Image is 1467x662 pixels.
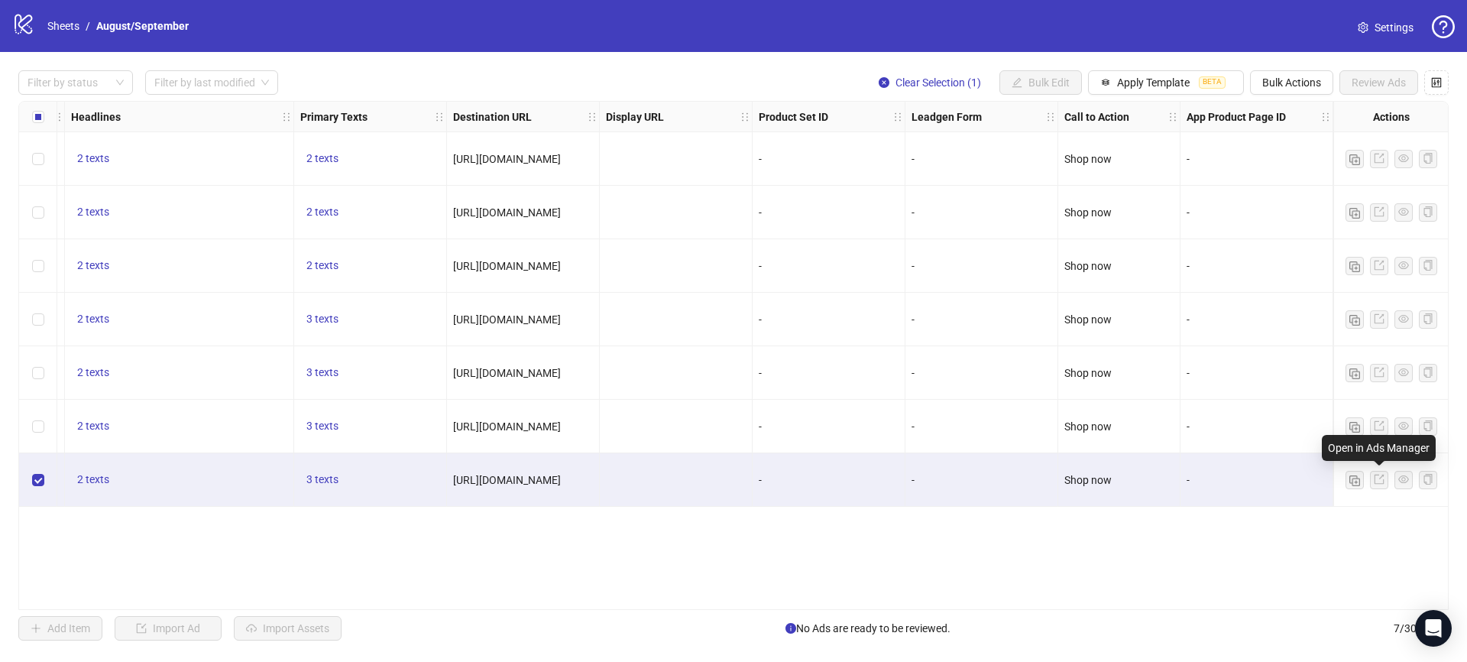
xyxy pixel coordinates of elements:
[1262,76,1321,89] span: Bulk Actions
[1187,474,1190,486] span: -
[115,616,222,641] button: Import Ad
[1199,76,1226,89] span: BETA
[1398,153,1409,164] span: eye
[77,259,109,271] span: 2 texts
[44,18,83,34] a: Sheets
[1187,109,1286,125] strong: App Product Page ID
[1432,15,1455,38] span: question-circle
[587,112,597,122] span: holder
[1398,260,1409,271] span: eye
[1064,153,1112,165] span: Shop now
[1187,153,1190,165] span: -
[895,76,981,89] span: Clear Selection (1)
[71,150,115,168] button: 2 texts
[71,417,115,436] button: 2 texts
[1339,70,1418,95] button: Review Ads
[306,313,338,325] span: 3 texts
[1056,112,1067,122] span: holder
[759,311,899,328] div: -
[597,112,608,122] span: holder
[759,472,899,488] div: -
[1346,257,1364,275] button: Duplicate
[1374,313,1384,324] span: export
[300,150,345,168] button: 2 texts
[71,364,115,382] button: 2 texts
[453,474,561,486] span: [URL][DOMAIN_NAME]
[866,70,993,95] button: Clear Selection (1)
[1398,474,1409,485] span: eye
[19,400,57,453] div: Select row 6
[77,206,109,218] span: 2 texts
[1398,313,1409,324] span: eye
[759,151,899,167] div: -
[453,109,532,125] strong: Destination URL
[453,313,561,326] span: [URL][DOMAIN_NAME]
[19,293,57,346] div: Select row 4
[1167,112,1178,122] span: holder
[759,365,899,381] div: -
[912,418,1051,435] div: -
[1187,260,1190,272] span: -
[912,365,1051,381] div: -
[901,102,905,131] div: Resize Product Set ID column
[759,204,899,221] div: -
[912,258,1051,274] div: -
[19,453,57,507] div: Select row 7
[300,417,345,436] button: 3 texts
[1358,22,1368,33] span: setting
[300,364,345,382] button: 3 texts
[1431,77,1442,88] span: control
[19,102,57,132] div: Select all rows
[290,102,293,131] div: Resize Headlines column
[77,366,109,378] span: 2 texts
[912,472,1051,488] div: -
[300,257,345,275] button: 2 texts
[1322,435,1436,461] div: Open in Ads Manager
[879,77,889,88] span: close-circle
[292,112,303,122] span: holder
[300,471,345,489] button: 3 texts
[1415,610,1452,647] div: Open Intercom Messenger
[1346,364,1364,382] button: Duplicate
[1187,420,1190,433] span: -
[1374,206,1384,217] span: export
[1398,367,1409,378] span: eye
[1250,70,1333,95] button: Bulk Actions
[1064,206,1112,219] span: Shop now
[77,420,109,432] span: 2 texts
[1346,417,1364,436] button: Duplicate
[1346,310,1364,329] button: Duplicate
[306,366,338,378] span: 3 texts
[71,257,115,275] button: 2 texts
[1373,109,1410,125] strong: Actions
[1374,260,1384,271] span: export
[71,109,121,125] strong: Headlines
[785,620,950,637] span: No Ads are ready to be reviewed.
[1346,15,1426,40] a: Settings
[453,367,561,379] span: [URL][DOMAIN_NAME]
[1117,76,1190,89] span: Apply Template
[1374,367,1384,378] span: export
[759,109,828,125] strong: Product Set ID
[606,109,664,125] strong: Display URL
[71,203,115,222] button: 2 texts
[1394,620,1449,637] span: 7 / 300 items
[1329,102,1333,131] div: Resize App Product Page ID column
[19,186,57,239] div: Select row 2
[434,112,445,122] span: holder
[60,102,64,131] div: Resize Descriptions column
[19,132,57,186] div: Select row 1
[1346,471,1364,489] button: Duplicate
[1187,313,1190,326] span: -
[77,473,109,485] span: 2 texts
[1064,420,1112,433] span: Shop now
[1346,203,1364,222] button: Duplicate
[306,152,338,164] span: 2 texts
[740,112,750,122] span: holder
[595,102,599,131] div: Resize Destination URL column
[300,109,368,125] strong: Primary Texts
[306,259,338,271] span: 2 texts
[759,418,899,435] div: -
[281,112,292,122] span: holder
[1064,109,1129,125] strong: Call to Action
